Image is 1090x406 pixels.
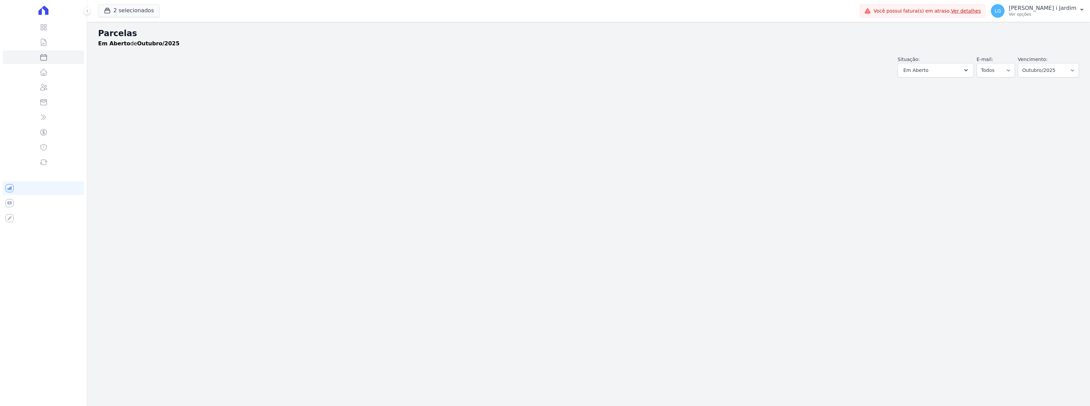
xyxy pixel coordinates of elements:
[985,1,1090,20] button: LG [PERSON_NAME] i Jardim Ver opções
[898,57,920,62] label: Situação:
[1009,5,1076,12] p: [PERSON_NAME] i Jardim
[898,63,974,77] button: Em Aberto
[874,7,981,15] span: Você possui fatura(s) em atraso.
[98,40,180,48] p: de
[951,8,981,14] a: Ver detalhes
[995,9,1001,13] span: LG
[1009,12,1076,17] p: Ver opções
[977,57,993,62] label: E-mail:
[98,4,160,17] button: 2 selecionados
[98,27,1079,40] h2: Parcelas
[903,66,929,74] span: Em Aberto
[137,40,180,47] strong: Outubro/2025
[98,40,130,47] strong: Em Aberto
[1018,57,1047,62] label: Vencimento:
